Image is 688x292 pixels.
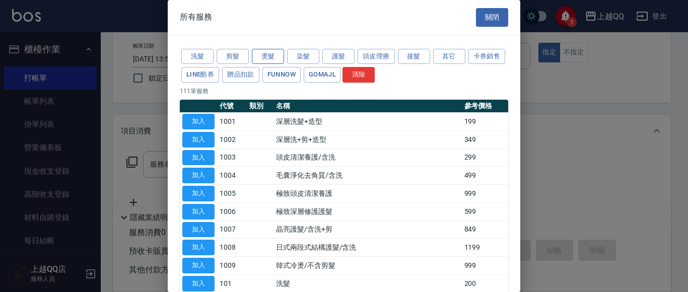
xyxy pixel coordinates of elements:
[222,67,259,83] button: 贈品扣款
[273,167,462,185] td: 毛囊淨化去角質/含洗
[181,49,214,64] button: 洗髮
[273,185,462,203] td: 極致頭皮清潔養護
[462,113,509,131] td: 199
[182,276,215,291] button: 加入
[217,49,249,64] button: 剪髮
[462,149,509,167] td: 299
[217,130,247,149] td: 1002
[217,202,247,221] td: 1006
[182,114,215,129] button: 加入
[273,149,462,167] td: 頭皮清潔養護/含洗
[182,204,215,220] button: 加入
[180,87,508,96] p: 111 筆服務
[322,49,355,64] button: 護髮
[217,239,247,257] td: 1008
[462,100,509,113] th: 參考價格
[182,222,215,238] button: 加入
[182,150,215,166] button: 加入
[247,100,273,113] th: 類別
[273,113,462,131] td: 深層洗髮+造型
[273,221,462,239] td: 晶亮護髮/含洗+剪
[398,49,430,64] button: 接髮
[182,258,215,273] button: 加入
[217,257,247,275] td: 1009
[273,100,462,113] th: 名稱
[462,257,509,275] td: 999
[182,132,215,148] button: 加入
[217,221,247,239] td: 1007
[462,239,509,257] td: 1199
[433,49,465,64] button: 其它
[217,100,247,113] th: 代號
[273,257,462,275] td: 韓式冷燙/不含剪髮
[217,167,247,185] td: 1004
[287,49,319,64] button: 染髮
[262,67,301,83] button: FUNNOW
[462,167,509,185] td: 499
[217,149,247,167] td: 1003
[273,130,462,149] td: 深層洗+剪+造型
[273,202,462,221] td: 極致深層修護護髮
[462,130,509,149] td: 349
[217,185,247,203] td: 1005
[358,49,395,64] button: 頭皮理療
[252,49,284,64] button: 燙髮
[182,168,215,183] button: 加入
[476,8,508,27] button: 關閉
[462,221,509,239] td: 849
[182,186,215,201] button: 加入
[182,240,215,255] button: 加入
[273,239,462,257] td: 日式兩段式結構護髮/含洗
[342,67,375,83] button: 清除
[217,113,247,131] td: 1001
[181,67,219,83] button: LINE酷券
[468,49,506,64] button: 卡券銷售
[462,202,509,221] td: 599
[304,67,341,83] button: GOMAJL
[180,12,212,22] span: 所有服務
[462,185,509,203] td: 999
